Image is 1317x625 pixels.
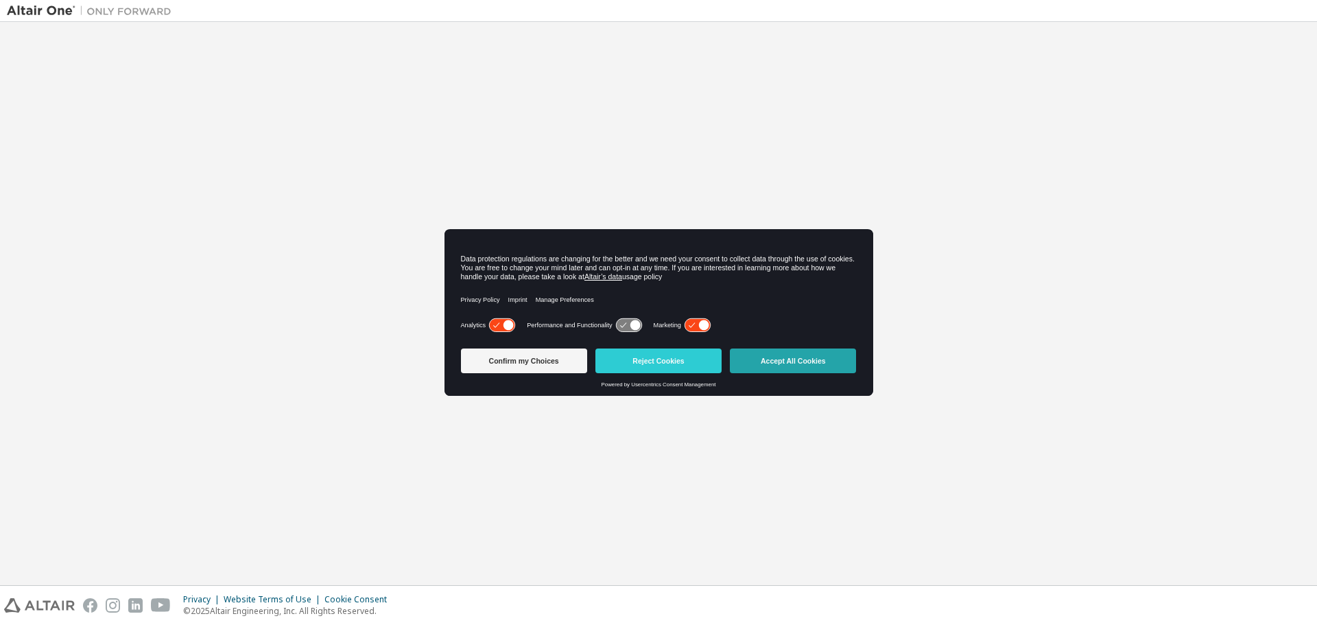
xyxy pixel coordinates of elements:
div: Privacy [183,594,224,605]
img: linkedin.svg [128,598,143,613]
div: Website Terms of Use [224,594,324,605]
img: youtube.svg [151,598,171,613]
div: Cookie Consent [324,594,395,605]
img: instagram.svg [106,598,120,613]
img: Altair One [7,4,178,18]
img: altair_logo.svg [4,598,75,613]
p: © 2025 Altair Engineering, Inc. All Rights Reserved. [183,605,395,617]
img: facebook.svg [83,598,97,613]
